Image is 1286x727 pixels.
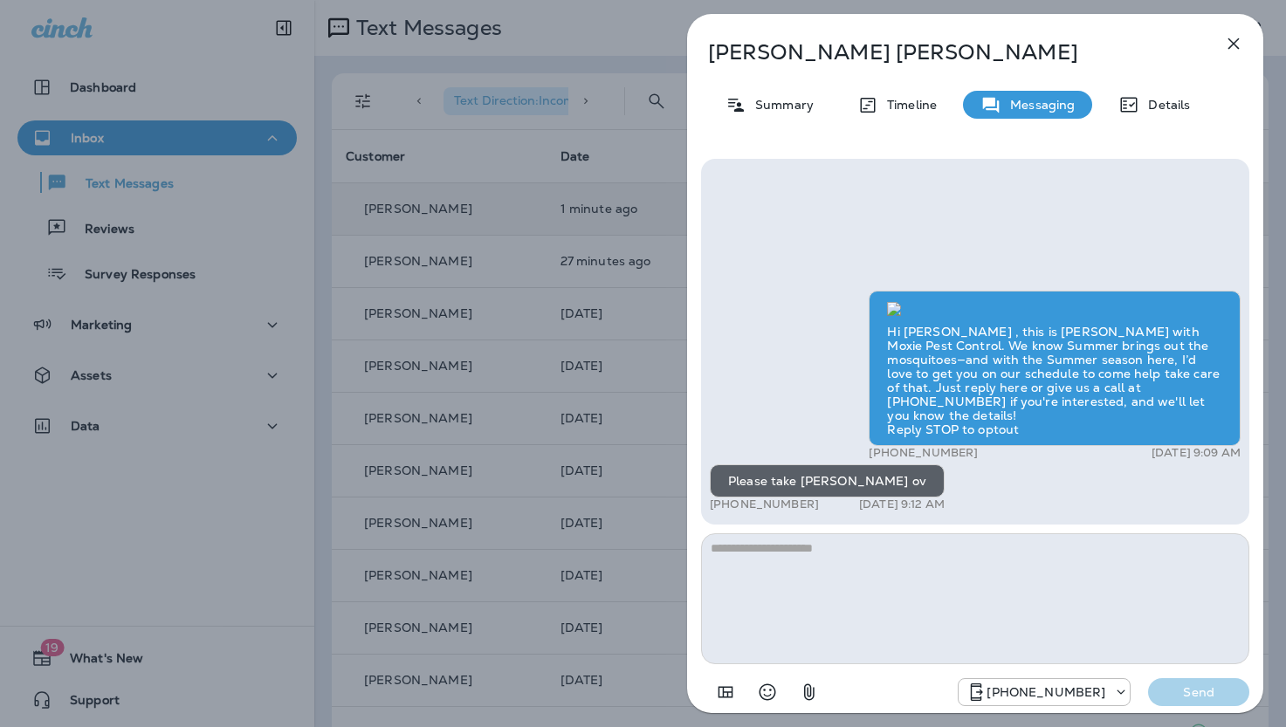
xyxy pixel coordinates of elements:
p: [PHONE_NUMBER] [987,685,1105,699]
p: Timeline [878,98,937,112]
button: Add in a premade template [708,675,743,710]
p: [DATE] 9:12 AM [859,497,945,511]
p: Summary [746,98,814,112]
p: Messaging [1001,98,1075,112]
p: [PHONE_NUMBER] [710,497,819,511]
div: +1 (817) 482-3792 [959,682,1130,703]
p: Details [1139,98,1190,112]
img: twilio-download [887,302,901,316]
p: [PERSON_NAME] [PERSON_NAME] [708,40,1185,65]
div: Hi [PERSON_NAME] , this is [PERSON_NAME] with Moxie Pest Control. We know Summer brings out the m... [869,291,1241,446]
p: [DATE] 9:09 AM [1152,446,1241,460]
p: [PHONE_NUMBER] [869,446,978,460]
button: Select an emoji [750,675,785,710]
div: Please take [PERSON_NAME] ov [710,464,945,497]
